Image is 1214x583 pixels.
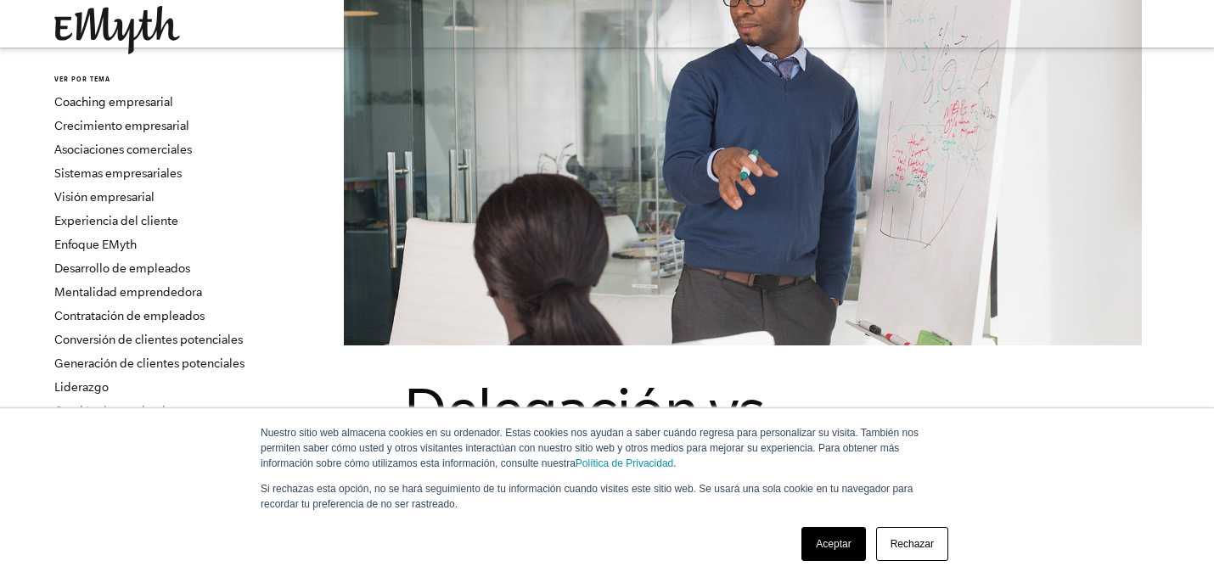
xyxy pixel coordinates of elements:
a: Sistemas empresariales [54,166,182,180]
font: Nuestro sitio web almacena cookies en su ordenador. Estas cookies nos ayudan a saber cuándo regre... [261,427,919,469]
a: Aceptar [801,527,865,561]
a: Experiencia del cliente [54,214,178,227]
a: Enfoque EMyth [54,238,137,251]
a: Coaching empresarial [54,95,173,109]
a: Visión empresarial [54,190,155,204]
a: Generación de clientes potenciales [54,356,244,370]
font: Aceptar [816,538,851,550]
a: Desarrollo de empleados [54,261,190,275]
font: VER POR TEMA [54,76,110,84]
a: Conversión de clientes potenciales [54,333,243,346]
a: Rechazar [876,527,948,561]
font: . [673,457,676,469]
font: Si rechazas esta opción, no se hará seguimiento de tu información cuando visites este sitio web. ... [261,483,913,510]
font: Rechazar [891,538,934,550]
a: Política de Privacidad [576,457,673,469]
a: Asociaciones comerciales [54,143,192,156]
a: Gestión de empleados [54,404,177,418]
a: Mentalidad emprendedora [54,285,202,299]
a: Liderazgo [54,380,109,394]
a: Contratación de empleados [54,309,205,322]
a: Crecimiento empresarial [54,119,189,132]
